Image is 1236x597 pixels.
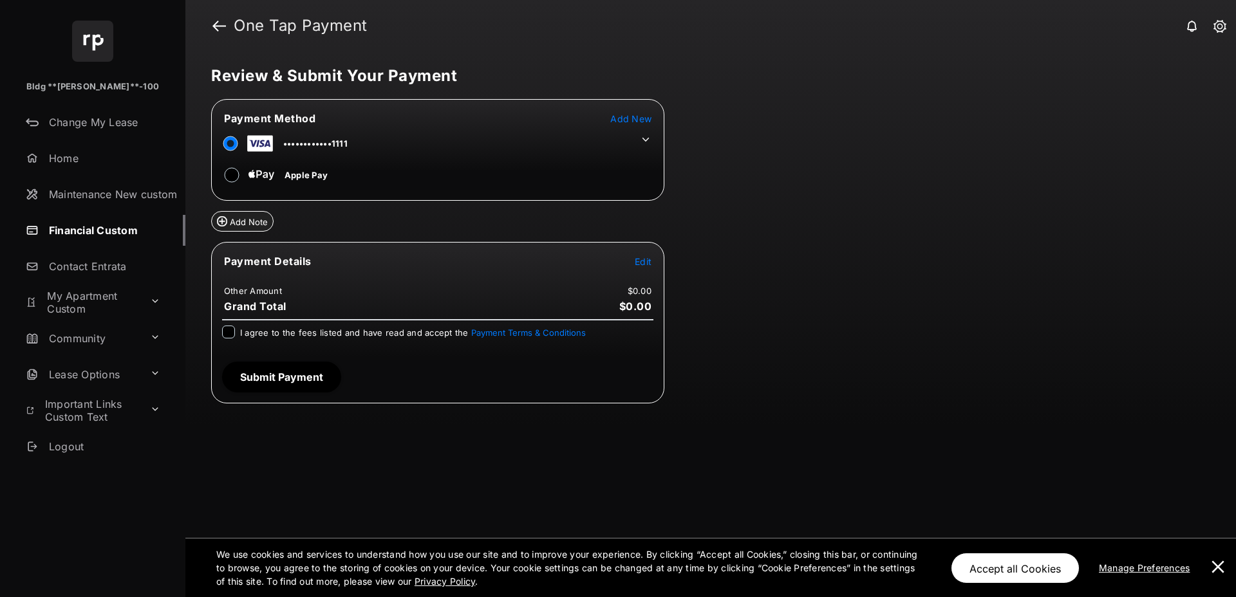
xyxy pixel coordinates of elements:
[285,170,328,180] span: Apple Pay
[283,138,348,149] span: ••••••••••••1111
[635,255,651,268] button: Edit
[21,215,185,246] a: Financial Custom
[216,547,924,588] p: We use cookies and services to understand how you use our site and to improve your experience. By...
[223,285,283,297] td: Other Amount
[610,112,651,125] button: Add New
[21,143,185,174] a: Home
[234,18,368,33] strong: One Tap Payment
[21,359,145,390] a: Lease Options
[610,113,651,124] span: Add New
[21,287,145,318] a: My Apartment Custom
[471,327,586,338] button: I agree to the fees listed and have read and accept the
[240,327,586,338] span: I agree to the fees listed and have read and accept the
[224,300,286,313] span: Grand Total
[21,179,185,210] a: Maintenance New custom
[21,251,185,282] a: Contact Entrata
[619,300,652,313] span: $0.00
[635,256,651,267] span: Edit
[21,323,145,354] a: Community
[21,395,145,426] a: Important Links Custom Text
[415,576,475,587] u: Privacy Policy
[211,211,274,232] button: Add Note
[21,431,185,462] a: Logout
[951,553,1080,583] button: Accept all Cookies
[72,21,113,62] img: svg+xml;base64,PHN2ZyB4bWxucz0iaHR0cDovL3d3dy53My5vcmcvMjAwMC9zdmciIHdpZHRoPSI2NCIgaGVpZ2h0PSI2NC...
[627,285,652,297] td: $0.00
[211,68,1200,84] h5: Review & Submit Your Payment
[224,255,312,268] span: Payment Details
[224,112,315,125] span: Payment Method
[26,80,159,93] p: Bldg **[PERSON_NAME]**-100
[21,107,185,138] a: Change My Lease
[1099,562,1195,573] u: Manage Preferences
[222,362,341,392] button: Submit Payment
